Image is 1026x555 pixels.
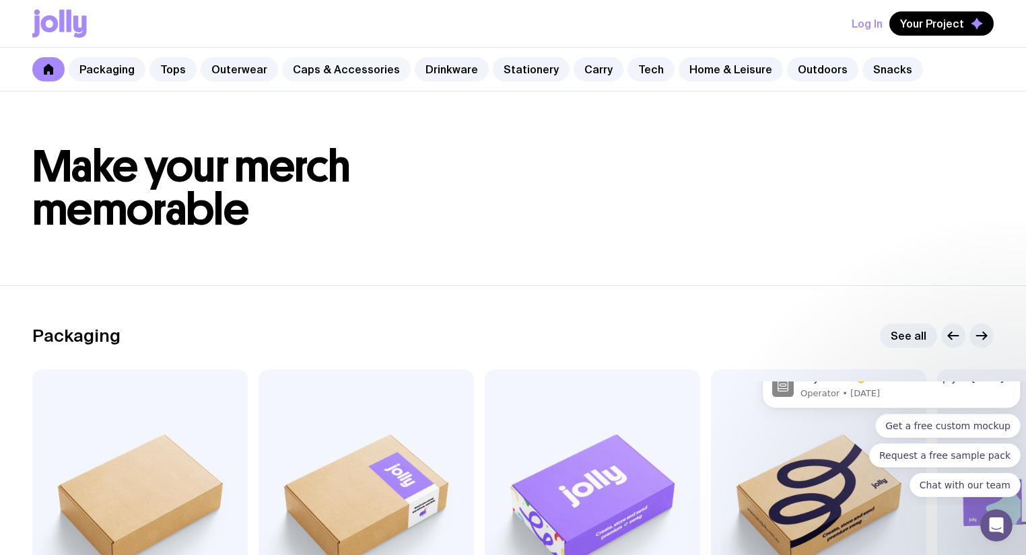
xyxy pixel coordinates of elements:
[282,57,411,81] a: Caps & Accessories
[889,11,994,36] button: Your Project
[32,326,121,346] h2: Packaging
[862,57,923,81] a: Snacks
[574,57,623,81] a: Carry
[5,32,264,116] div: Quick reply options
[852,11,883,36] button: Log In
[627,57,675,81] a: Tech
[149,57,197,81] a: Tops
[900,17,964,30] span: Your Project
[679,57,783,81] a: Home & Leisure
[493,57,570,81] a: Stationery
[69,57,145,81] a: Packaging
[757,381,1026,505] iframe: Intercom notifications message
[880,324,937,348] a: See all
[32,140,351,236] span: Make your merch memorable
[44,6,254,18] p: Message from Operator, sent 1w ago
[980,509,1013,542] iframe: Intercom live chat
[415,57,489,81] a: Drinkware
[787,57,858,81] a: Outdoors
[201,57,278,81] a: Outerwear
[118,32,264,57] button: Quick reply: Get a free custom mockup
[153,91,264,116] button: Quick reply: Chat with our team
[112,62,264,86] button: Quick reply: Request a free sample pack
